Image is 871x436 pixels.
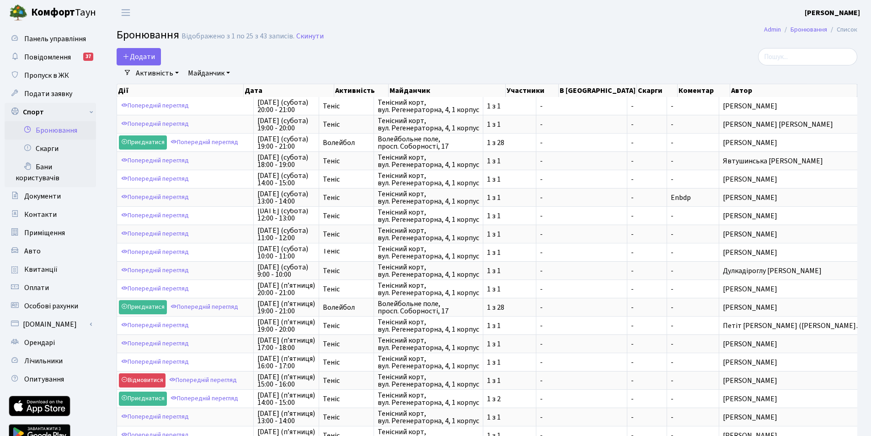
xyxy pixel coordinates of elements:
[750,20,871,39] nav: breadcrumb
[114,5,137,20] button: Переключити навігацію
[117,27,179,43] span: Бронювання
[5,334,96,352] a: Орендарі
[723,414,863,421] span: [PERSON_NAME]
[24,191,61,201] span: Документи
[671,284,673,294] span: -
[24,301,78,311] span: Особові рахунки
[323,395,370,403] span: Теніс
[723,157,863,165] span: Явтушинська [PERSON_NAME]
[631,157,663,165] span: -
[24,374,64,384] span: Опитування
[323,285,370,293] span: Теніс
[378,117,479,132] span: Тенісний корт, вул. Регенераторна, 4, 1 корпус
[540,176,623,183] span: -
[631,359,663,366] span: -
[487,121,532,128] span: 1 з 1
[631,377,663,384] span: -
[378,392,479,406] span: Тенісний корт, вул. Регенераторна, 4, 1 корпус
[323,176,370,183] span: Теніс
[631,102,663,110] span: -
[244,84,334,97] th: Дата
[323,359,370,366] span: Теніс
[24,228,65,238] span: Приміщення
[723,194,863,201] span: [PERSON_NAME]
[671,412,673,422] span: -
[631,267,663,275] span: -
[723,340,863,348] span: [PERSON_NAME]
[791,25,827,34] a: Бронювання
[487,377,532,384] span: 1 з 1
[5,158,96,187] a: Бани користувачів
[119,245,191,259] a: Попередній перегляд
[24,283,49,293] span: Оплати
[257,282,315,296] span: [DATE] (п’ятниця) 20:00 - 21:00
[323,121,370,128] span: Теніс
[323,340,370,348] span: Теніс
[389,84,505,97] th: Майданчик
[378,172,479,187] span: Тенісний корт, вул. Регенераторна, 4, 1 корпус
[723,377,863,384] span: [PERSON_NAME]
[378,337,479,351] span: Тенісний корт, вул. Регенераторна, 4, 1 корпус
[805,7,860,18] a: [PERSON_NAME]
[9,4,27,22] img: logo.png
[257,392,315,406] span: [DATE] (п’ятниця) 14:00 - 15:00
[168,135,240,150] a: Попередній перегляд
[631,285,663,293] span: -
[167,373,239,388] a: Попередній перегляд
[24,70,69,81] span: Пропуск в ЖК
[671,174,673,184] span: -
[671,229,673,239] span: -
[257,373,315,388] span: [DATE] (п’ятниця) 15:00 - 16:00
[257,355,315,370] span: [DATE] (п’ятниця) 16:00 - 17:00
[257,245,315,260] span: [DATE] (субота) 10:00 - 11:00
[540,285,623,293] span: -
[323,322,370,329] span: Теніс
[540,212,623,220] span: -
[119,373,166,388] a: Відмовитися
[5,297,96,315] a: Особові рахунки
[723,359,863,366] span: [PERSON_NAME]
[671,321,673,331] span: -
[540,194,623,201] span: -
[83,53,93,61] div: 37
[723,139,863,146] span: [PERSON_NAME]
[257,209,315,223] span: [DATE] (субота) 12:00 - 13:00
[671,138,673,148] span: -
[671,376,673,386] span: -
[540,102,623,110] span: -
[5,205,96,224] a: Контакти
[378,410,479,425] span: Тенісний корт, вул. Регенераторна, 4, 1 корпус
[671,302,673,312] span: -
[678,84,730,97] th: Коментар
[540,377,623,384] span: -
[257,300,315,315] span: [DATE] (п’ятниця) 19:00 - 21:00
[540,267,623,275] span: -
[540,414,623,421] span: -
[631,249,663,256] span: -
[487,176,532,183] span: 1 з 1
[723,102,863,110] span: [PERSON_NAME]
[257,135,315,150] span: [DATE] (субота) 19:00 - 21:00
[5,187,96,205] a: Документи
[184,65,234,81] a: Майданчик
[631,304,663,311] span: -
[5,279,96,297] a: Оплати
[117,48,161,65] button: Додати
[323,249,370,256] span: Теніс
[540,340,623,348] span: -
[378,227,479,242] span: Тенісний корт, вул. Регенераторна, 4, 1 корпус
[119,282,191,296] a: Попередній перегляд
[119,135,167,150] a: Приєднатися
[24,264,58,275] span: Квитанції
[257,154,315,168] span: [DATE] (субота) 18:00 - 19:00
[5,66,96,85] a: Пропуск в ЖК
[5,352,96,370] a: Лічильники
[119,300,167,314] a: Приєднатися
[540,121,623,128] span: -
[671,119,673,129] span: -
[487,395,532,403] span: 1 з 2
[323,212,370,220] span: Теніс
[378,190,479,205] span: Тенісний корт, вул. Регенераторна, 4, 1 корпус
[378,99,479,113] span: Тенісний корт, вул. Регенераторна, 4, 1 корпус
[31,5,75,20] b: Комфорт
